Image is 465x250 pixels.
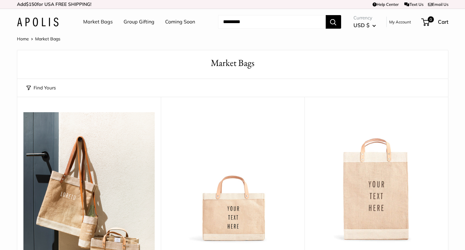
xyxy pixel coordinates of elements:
[404,2,423,7] a: Text Us
[218,15,326,29] input: Search...
[353,22,369,28] span: USD $
[27,84,56,92] button: Find Yours
[422,17,448,27] a: 0 Cart
[427,16,434,23] span: 0
[389,18,411,26] a: My Account
[311,112,442,244] img: Market Bag in Natural
[124,17,154,27] a: Group Gifting
[35,36,60,42] span: Market Bags
[26,1,37,7] span: $150
[83,17,113,27] a: Market Bags
[353,14,376,22] span: Currency
[17,35,60,43] nav: Breadcrumb
[167,112,298,244] a: Petite Market Bag in Naturaldescription_Effortless style that elevates every moment
[326,15,341,29] button: Search
[353,20,376,30] button: USD $
[428,2,448,7] a: Email Us
[438,18,448,25] span: Cart
[167,112,298,244] img: Petite Market Bag in Natural
[165,17,195,27] a: Coming Soon
[17,18,59,27] img: Apolis
[311,112,442,244] a: Market Bag in NaturalMarket Bag in Natural
[373,2,399,7] a: Help Center
[27,56,439,70] h1: Market Bags
[17,36,29,42] a: Home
